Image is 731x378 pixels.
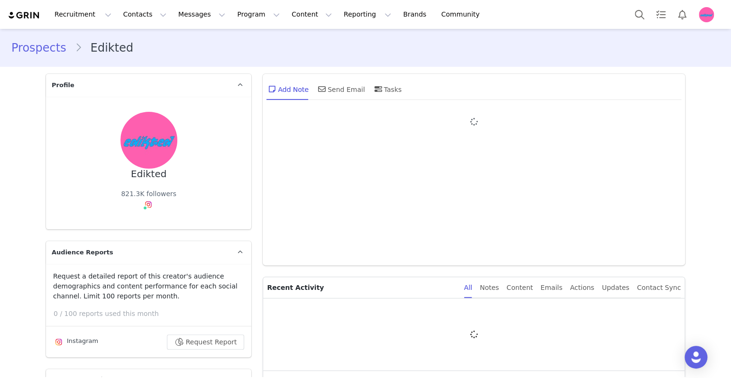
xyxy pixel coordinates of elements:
button: Search [629,4,650,25]
img: instagram.svg [145,201,152,208]
button: Contacts [118,4,172,25]
div: Open Intercom Messenger [685,346,707,369]
div: Notes [480,277,499,298]
span: Audience Reports [52,248,113,257]
div: Tasks [373,78,402,100]
div: Actions [570,277,594,298]
a: Prospects [11,39,75,56]
p: Request a detailed report of this creator's audience demographics and content performance for eac... [53,271,244,301]
button: Notifications [672,4,693,25]
div: Edikted [131,169,166,180]
div: Send Email [316,78,365,100]
button: Reporting [338,4,397,25]
a: Tasks [650,4,671,25]
button: Program [231,4,285,25]
button: Request Report [167,334,245,350]
div: All [464,277,472,298]
img: fd1cbe3e-7938-4636-b07e-8de74aeae5d6.jpg [699,7,714,22]
a: Brands [397,4,435,25]
img: e5efa67d-7b58-464e-9bb6-3ca1aa893231--s.jpg [120,112,177,169]
div: Instagram [53,336,98,348]
div: Add Note [266,78,309,100]
p: 0 / 100 reports used this month [54,309,251,319]
span: Profile [52,81,74,90]
img: instagram.svg [55,338,63,346]
div: Contact Sync [637,277,681,298]
div: Content [506,277,533,298]
div: Emails [540,277,562,298]
button: Content [286,4,338,25]
button: Messages [173,4,231,25]
div: 821.3K followers [121,189,176,199]
img: grin logo [8,11,41,20]
button: Recruitment [49,4,117,25]
button: Profile [693,7,723,22]
a: Community [436,4,490,25]
p: Recent Activity [267,277,456,298]
div: Updates [602,277,629,298]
